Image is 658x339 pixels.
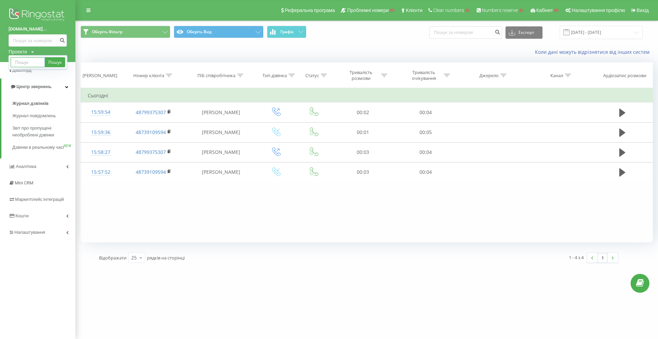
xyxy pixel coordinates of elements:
[186,162,256,182] td: [PERSON_NAME]
[136,149,166,155] a: 48799375307
[505,26,543,39] button: Експорт
[15,180,33,185] span: Mini CRM
[263,73,287,78] div: Тип дзвінка
[331,162,394,182] td: 00:03
[15,197,64,202] span: Маркетплейс інтеграцій
[331,122,394,142] td: 00:01
[394,102,457,122] td: 00:04
[12,110,75,122] a: Журнал повідомлень
[305,73,319,78] div: Статус
[479,73,499,78] div: Джерело
[11,57,45,67] input: Пошук
[88,166,114,179] div: 15:57:52
[12,100,49,107] span: Журнал дзвінків
[9,34,67,47] input: Пошук за номером
[569,254,584,261] div: 1 - 4 з 4
[131,254,137,261] div: 25
[88,146,114,159] div: 15:58:27
[1,78,75,95] a: Центр звернень
[88,126,114,139] div: 15:59:36
[285,8,335,13] span: Реферальна програма
[12,112,56,119] span: Журнал повідомлень
[16,164,36,169] span: Аналiтика
[343,70,379,81] div: Тривалість розмови
[83,73,117,78] div: [PERSON_NAME]
[603,73,646,78] div: Аудіозапис розмови
[267,26,306,38] button: Графік
[99,255,126,261] span: Відображати
[147,255,185,261] span: рядків на сторінці
[331,142,394,162] td: 00:03
[280,29,294,34] span: Графік
[14,230,45,235] span: Налаштування
[394,122,457,142] td: 00:05
[12,141,75,154] a: Дзвінки в реальному часіNEW
[133,73,164,78] div: Номер клієнта
[12,122,75,141] a: Звіт про пропущені необроблені дзвінки
[394,162,457,182] td: 00:04
[12,68,32,73] span: Дашборд
[429,26,502,39] input: Пошук за номером
[197,73,235,78] div: ПІБ співробітника
[186,102,256,122] td: [PERSON_NAME]
[406,8,423,13] span: Клієнти
[136,109,166,116] a: 48799375307
[12,144,64,151] span: Дзвінки в реальному часі
[405,70,442,81] div: Тривалість очікування
[9,7,67,24] img: Ringostat logo
[88,106,114,119] div: 15:59:54
[433,8,464,13] span: Clear numbers
[550,73,563,78] div: Канал
[572,8,625,13] span: Налаштування профілю
[394,142,457,162] td: 00:04
[45,57,65,67] a: Пошук
[81,89,653,102] td: Сьогодні
[597,253,608,263] a: 1
[81,26,170,38] button: Оберіть Фільтр
[186,122,256,142] td: [PERSON_NAME]
[9,48,27,55] div: Проекти
[535,49,653,55] a: Коли дані можуть відрізнятися вiд інших систем
[12,125,72,138] span: Звіт про пропущені необроблені дзвінки
[347,8,389,13] span: Проблемні номери
[9,26,67,33] a: [DOMAIN_NAME]...
[482,8,518,13] span: Numbers reserve
[15,213,28,218] span: Кошти
[12,97,75,110] a: Журнал дзвінків
[16,84,51,89] span: Центр звернень
[637,8,649,13] span: Вихід
[331,102,394,122] td: 00:02
[186,142,256,162] td: [PERSON_NAME]
[136,129,166,135] a: 48739109594
[136,169,166,175] a: 48739109594
[174,26,264,38] button: Оберіть Вид
[92,29,122,35] span: Оберіть Фільтр
[536,8,553,13] span: Кабінет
